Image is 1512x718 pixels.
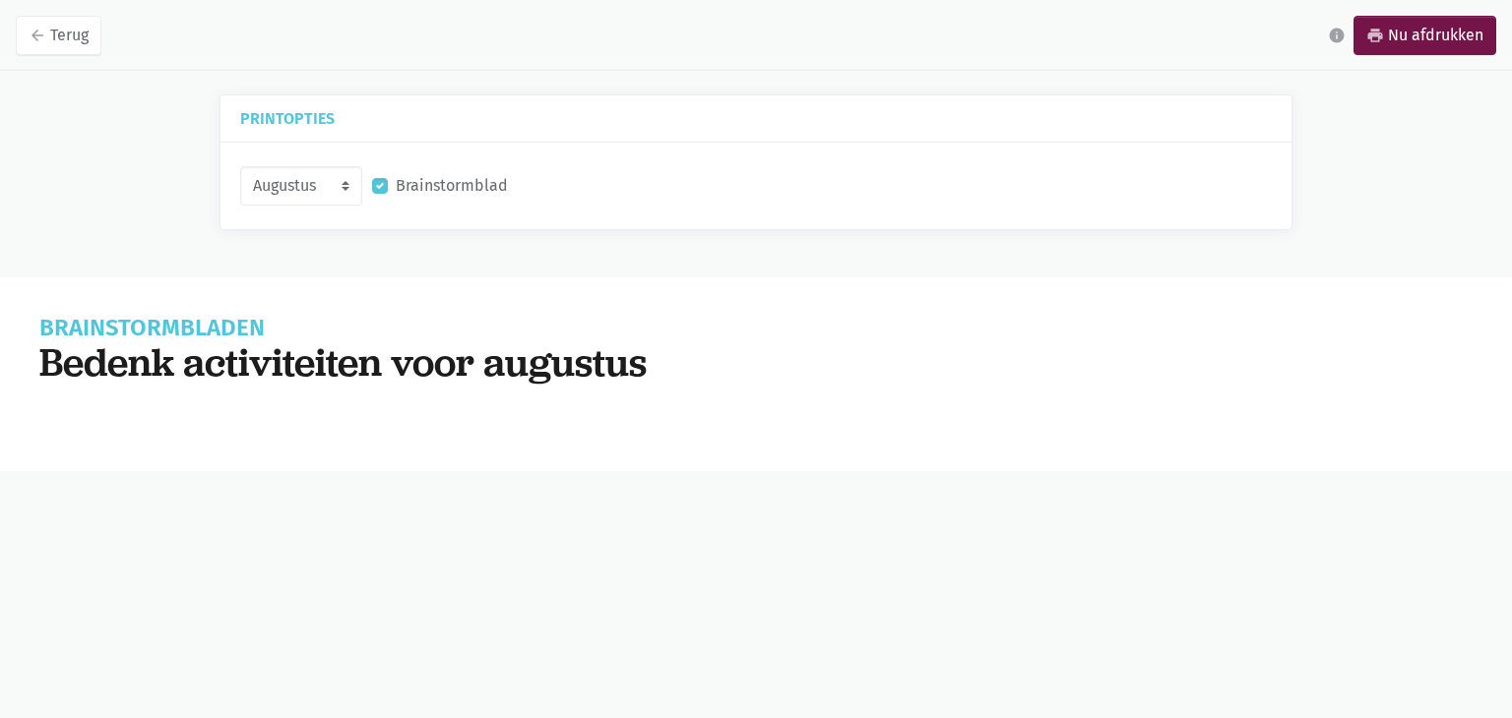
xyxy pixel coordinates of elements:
h1: Brainstormbladen [39,317,1473,339]
a: printNu afdrukken [1354,16,1496,55]
i: print [1366,27,1384,44]
h1: Bedenk activiteiten voor augustus [39,339,1473,385]
label: Brainstormblad [396,173,508,199]
h5: Printopties [240,111,1272,126]
a: arrow_backTerug [16,16,101,55]
i: info [1328,27,1346,44]
i: arrow_back [29,27,46,44]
